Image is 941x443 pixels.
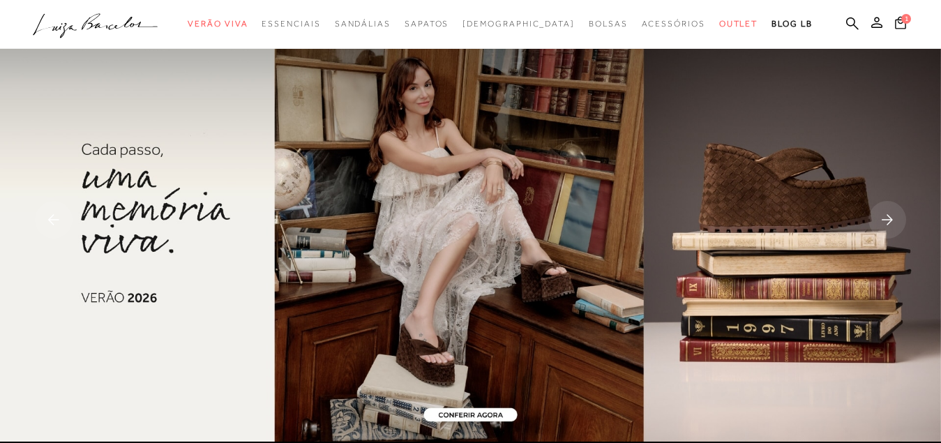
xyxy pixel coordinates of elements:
span: Bolsas [589,19,628,29]
a: noSubCategoriesText [262,11,320,37]
a: noSubCategoriesText [335,11,391,37]
span: Sandálias [335,19,391,29]
span: Acessórios [642,19,705,29]
span: Essenciais [262,19,320,29]
a: noSubCategoriesText [719,11,758,37]
a: noSubCategoriesText [188,11,248,37]
span: [DEMOGRAPHIC_DATA] [462,19,575,29]
span: Sapatos [405,19,449,29]
span: Verão Viva [188,19,248,29]
a: noSubCategoriesText [589,11,628,37]
span: BLOG LB [771,19,812,29]
span: Outlet [719,19,758,29]
a: noSubCategoriesText [405,11,449,37]
a: BLOG LB [771,11,812,37]
a: noSubCategoriesText [642,11,705,37]
a: noSubCategoriesText [462,11,575,37]
button: 1 [891,15,910,34]
span: 1 [901,14,911,24]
